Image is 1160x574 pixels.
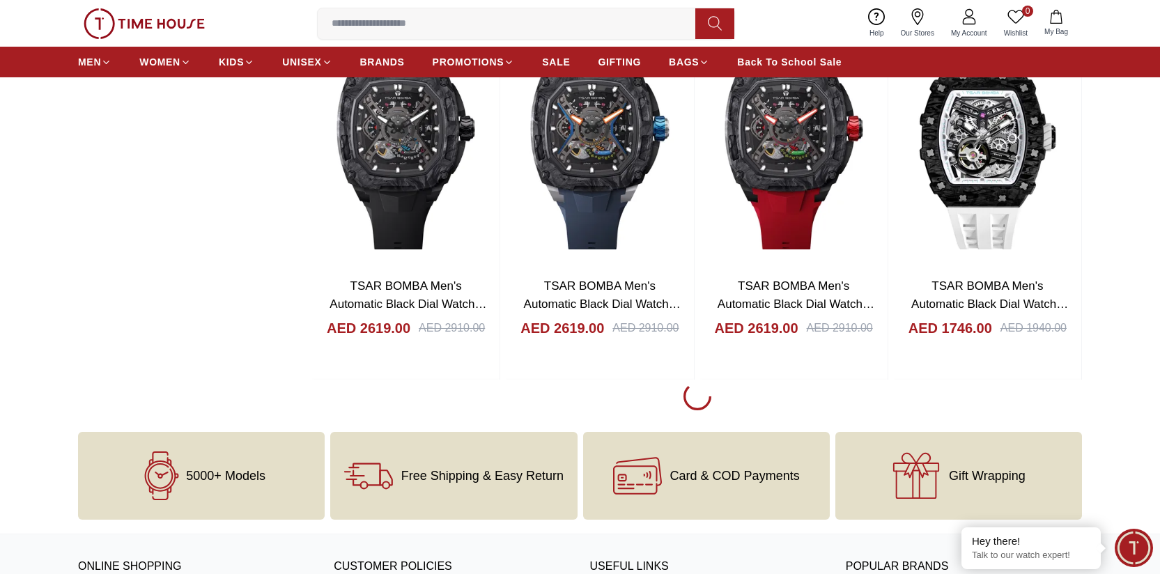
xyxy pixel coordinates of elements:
img: ... [84,8,205,39]
a: TSAR BOMBA Men's Automatic Black Dial Watch - TB8605-01 [718,279,874,328]
span: Our Stores [895,28,940,38]
div: AED 2910.00 [807,320,873,336]
span: 0 [1022,6,1033,17]
a: KIDS [219,49,254,75]
a: SALE [542,49,570,75]
span: Help [864,28,890,38]
a: BRANDS [360,49,405,75]
a: BAGS [669,49,709,75]
span: PROMOTIONS [433,55,504,69]
a: Help [861,6,892,41]
div: Hey there! [972,534,1090,548]
span: WOMEN [139,55,180,69]
a: 0Wishlist [996,6,1036,41]
span: My Bag [1039,26,1074,37]
a: TSAR BOMBA Men's Automatic Black Dial Watch - TB8605-02 [524,279,681,328]
span: UNISEX [282,55,321,69]
h4: AED 2619.00 [520,318,604,338]
span: SALE [542,55,570,69]
span: KIDS [219,55,244,69]
span: MEN [78,55,101,69]
a: WOMEN [139,49,191,75]
div: AED 2910.00 [419,320,485,336]
img: TSAR BOMBA Men's Automatic Black Dial Watch - TB8605-02 [506,20,693,266]
span: My Account [945,28,993,38]
a: Our Stores [892,6,943,41]
div: AED 2910.00 [612,320,679,336]
div: Chat Widget [1115,529,1153,567]
p: Talk to our watch expert! [972,550,1090,561]
h4: AED 2619.00 [714,318,798,338]
img: TSAR BOMBA Men's Automatic Black Dial Watch - TB8605-04 [312,20,500,266]
span: GIFTING [598,55,641,69]
span: BRANDS [360,55,405,69]
a: PROMOTIONS [433,49,515,75]
span: Free Shipping & Easy Return [401,469,564,483]
span: 5000+ Models [186,469,265,483]
a: Back To School Sale [737,49,842,75]
a: UNISEX [282,49,332,75]
a: TSAR BOMBA Men's Automatic Black Dial Watch - TB8208CF-40 [911,279,1068,328]
span: Card & COD Payments [670,469,800,483]
img: TSAR BOMBA Men's Automatic Black Dial Watch - TB8605-01 [700,20,888,266]
button: My Bag [1036,7,1076,40]
div: AED 1940.00 [1000,320,1067,336]
a: MEN [78,49,111,75]
a: TSAR BOMBA Men's Automatic Black Dial Watch - TB8605-04 [330,279,486,328]
span: Wishlist [998,28,1033,38]
h4: AED 1746.00 [908,318,992,338]
span: Back To School Sale [737,55,842,69]
span: Gift Wrapping [949,469,1026,483]
span: BAGS [669,55,699,69]
h4: AED 2619.00 [327,318,410,338]
img: TSAR BOMBA Men's Automatic Black Dial Watch - TB8208CF-40 [894,20,1081,266]
a: GIFTING [598,49,641,75]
